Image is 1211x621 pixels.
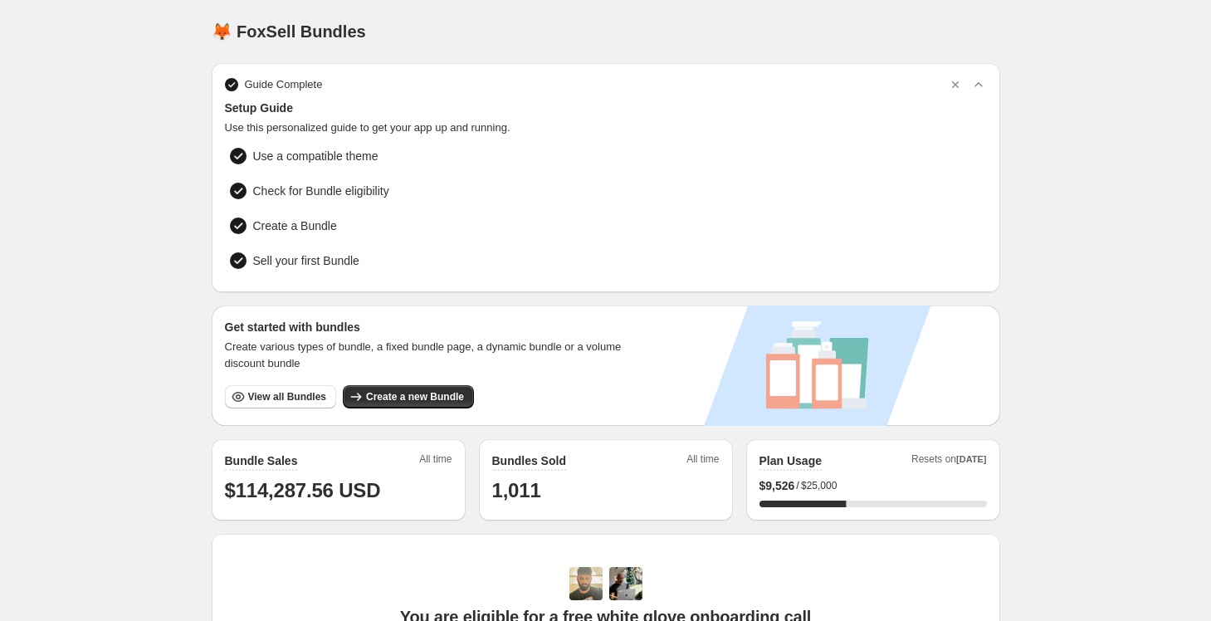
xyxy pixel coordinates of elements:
button: Create a new Bundle [343,385,474,408]
span: All time [686,452,719,471]
span: Create various types of bundle, a fixed bundle page, a dynamic bundle or a volume discount bundle [225,339,637,372]
div: / [759,477,987,494]
h3: Get started with bundles [225,319,637,335]
span: Resets on [911,452,987,471]
span: All time [419,452,452,471]
h1: 🦊 FoxSell Bundles [212,22,366,42]
span: Use a compatible theme [253,148,378,164]
span: Create a new Bundle [366,390,464,403]
h1: $114,287.56 USD [225,477,452,504]
span: Guide Complete [245,76,323,93]
span: Setup Guide [225,100,987,116]
img: Prakhar [609,567,642,600]
span: View all Bundles [248,390,326,403]
span: Create a Bundle [253,218,337,234]
span: Sell your first Bundle [253,252,359,269]
h2: Bundle Sales [225,452,298,469]
h2: Bundles Sold [492,452,566,469]
span: $ 9,526 [759,477,795,494]
button: View all Bundles [225,385,336,408]
span: [DATE] [956,454,986,464]
span: Check for Bundle eligibility [253,183,389,199]
span: Use this personalized guide to get your app up and running. [225,120,987,136]
h2: Plan Usage [759,452,822,469]
h1: 1,011 [492,477,720,504]
span: $25,000 [801,479,837,492]
img: Adi [569,567,603,600]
